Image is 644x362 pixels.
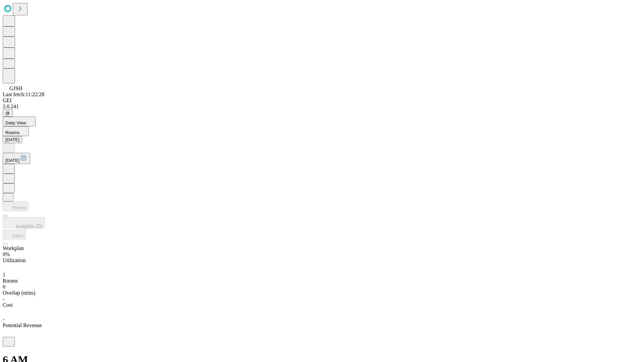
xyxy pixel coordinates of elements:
span: GJSH [9,85,22,91]
span: Potential Revenue [3,322,42,328]
span: Cost [3,302,12,308]
span: 0% [3,251,10,257]
span: 0 [3,284,5,290]
span: Overlap (mins) [3,290,35,296]
button: Daily View [3,117,36,126]
button: Insights (0) [3,217,45,228]
div: 2.0.241 [3,104,641,110]
span: Last fetch: 11:22:28 [3,92,44,97]
span: Rooms [5,130,19,135]
button: [DATE] [3,153,30,164]
span: Insights (0) [16,224,42,229]
span: Utilization [3,257,25,263]
span: 1 [3,272,5,278]
button: Rooms [3,126,29,136]
button: Predict [3,201,29,211]
span: - [3,316,4,322]
div: GEI [3,98,641,104]
span: Workplan [3,245,24,251]
span: Rooms [3,278,18,284]
span: Daily View [5,120,26,125]
span: - [3,296,4,302]
span: @ [5,111,10,116]
span: [DATE] [5,158,19,163]
button: Fetch [3,230,26,239]
button: @ [3,110,13,117]
button: [DATE] [3,136,22,143]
